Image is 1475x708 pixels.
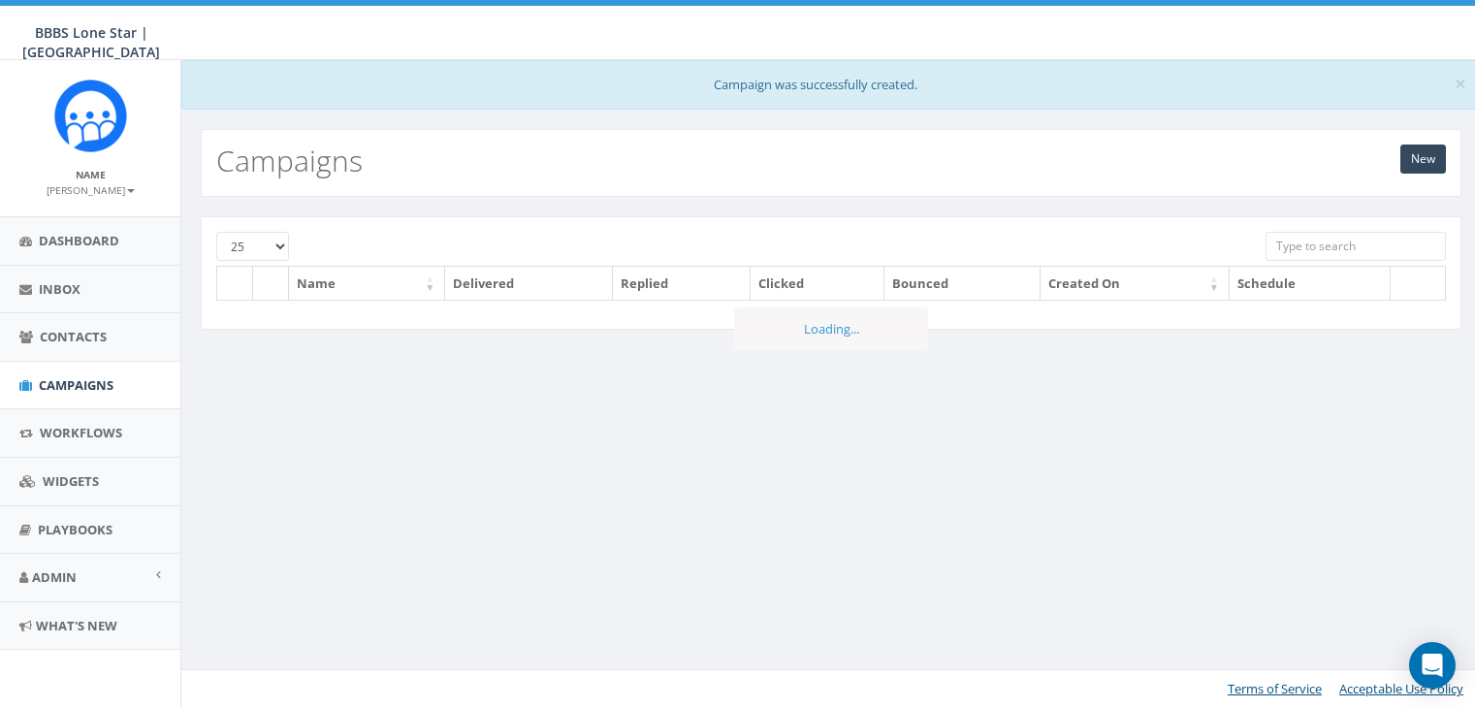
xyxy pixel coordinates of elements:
[1228,680,1322,697] a: Terms of Service
[40,424,122,441] span: Workflows
[1455,74,1466,94] button: Close
[1041,267,1230,301] th: Created On
[36,617,117,634] span: What's New
[1339,680,1463,697] a: Acceptable Use Policy
[43,472,99,490] span: Widgets
[39,232,119,249] span: Dashboard
[289,267,445,301] th: Name
[1409,642,1456,689] div: Open Intercom Messenger
[76,168,106,181] small: Name
[216,145,363,177] h2: Campaigns
[613,267,751,301] th: Replied
[884,267,1041,301] th: Bounced
[1400,145,1446,174] a: New
[39,376,113,394] span: Campaigns
[38,521,112,538] span: Playbooks
[39,280,80,298] span: Inbox
[445,267,612,301] th: Delivered
[22,23,160,61] span: BBBS Lone Star | [GEOGRAPHIC_DATA]
[47,180,135,198] a: [PERSON_NAME]
[751,267,884,301] th: Clicked
[32,568,77,586] span: Admin
[1455,70,1466,97] span: ×
[40,328,107,345] span: Contacts
[1266,232,1446,261] input: Type to search
[54,80,127,152] img: Rally_Corp_Icon.png
[734,307,928,351] div: Loading...
[47,183,135,197] small: [PERSON_NAME]
[1230,267,1391,301] th: Schedule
